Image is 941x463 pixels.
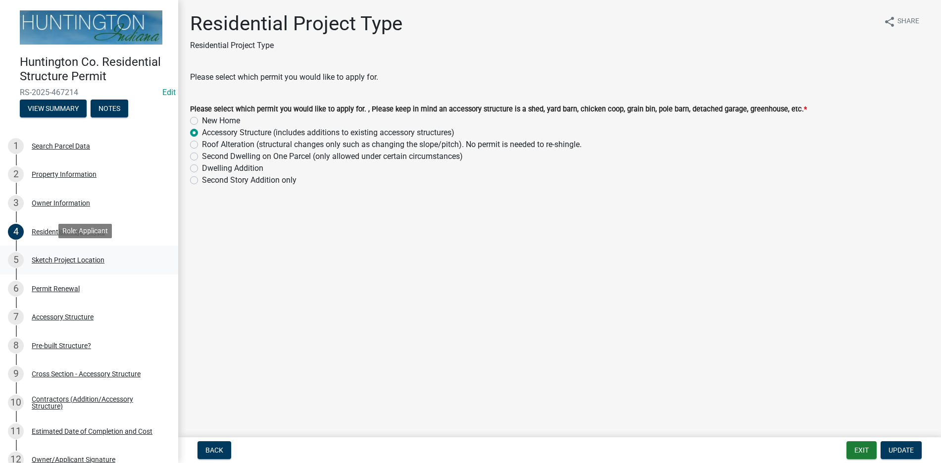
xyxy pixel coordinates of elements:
div: Owner Information [32,200,90,206]
wm-modal-confirm: Edit Application Number [162,88,176,97]
label: Second Story Addition only [202,174,297,186]
label: Roof Alteration (structural changes only such as changing the slope/pitch). No permit is needed t... [202,139,582,151]
span: Share [897,16,919,28]
div: 8 [8,338,24,354]
div: 4 [8,224,24,240]
wm-modal-confirm: Summary [20,105,87,113]
div: 7 [8,309,24,325]
div: 3 [8,195,24,211]
button: Notes [91,100,128,117]
div: Pre-built Structure? [32,342,91,349]
button: shareShare [876,12,927,31]
button: Exit [846,441,877,459]
button: View Summary [20,100,87,117]
div: 5 [8,252,24,268]
div: Estimated Date of Completion and Cost [32,428,152,435]
div: Contractors (Addition/Accessory Structure) [32,396,162,410]
span: Update [889,446,914,454]
label: New Home [202,115,240,127]
label: Second Dwelling on One Parcel (only allowed under certain circumstances) [202,151,463,162]
button: Update [881,441,922,459]
div: Owner/Applicant Signature [32,456,115,463]
i: share [884,16,895,28]
div: 6 [8,281,24,297]
div: 1 [8,138,24,154]
wm-modal-confirm: Notes [91,105,128,113]
label: Dwelling Addition [202,162,263,174]
div: Search Parcel Data [32,143,90,150]
div: Sketch Project Location [32,257,104,263]
h4: Huntington Co. Residential Structure Permit [20,55,170,84]
div: 11 [8,423,24,439]
div: 10 [8,395,24,411]
button: Back [198,441,231,459]
div: Residential Project Type [32,228,105,235]
div: Please select which permit you would like to apply for. [190,71,929,83]
div: Permit Renewal [32,285,80,292]
span: Back [205,446,223,454]
div: Property Information [32,171,97,178]
img: Huntington County, Indiana [20,10,162,45]
div: 2 [8,166,24,182]
div: Cross Section - Accessory Structure [32,370,141,377]
div: Accessory Structure [32,313,94,320]
p: Residential Project Type [190,40,402,51]
a: Edit [162,88,176,97]
div: 9 [8,366,24,382]
h1: Residential Project Type [190,12,402,36]
span: RS-2025-467214 [20,88,158,97]
div: Role: Applicant [58,224,112,238]
label: Please select which permit you would like to apply for. , Please keep in mind an accessory struct... [190,106,807,113]
label: Accessory Structure (includes additions to existing accessory structures) [202,127,454,139]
